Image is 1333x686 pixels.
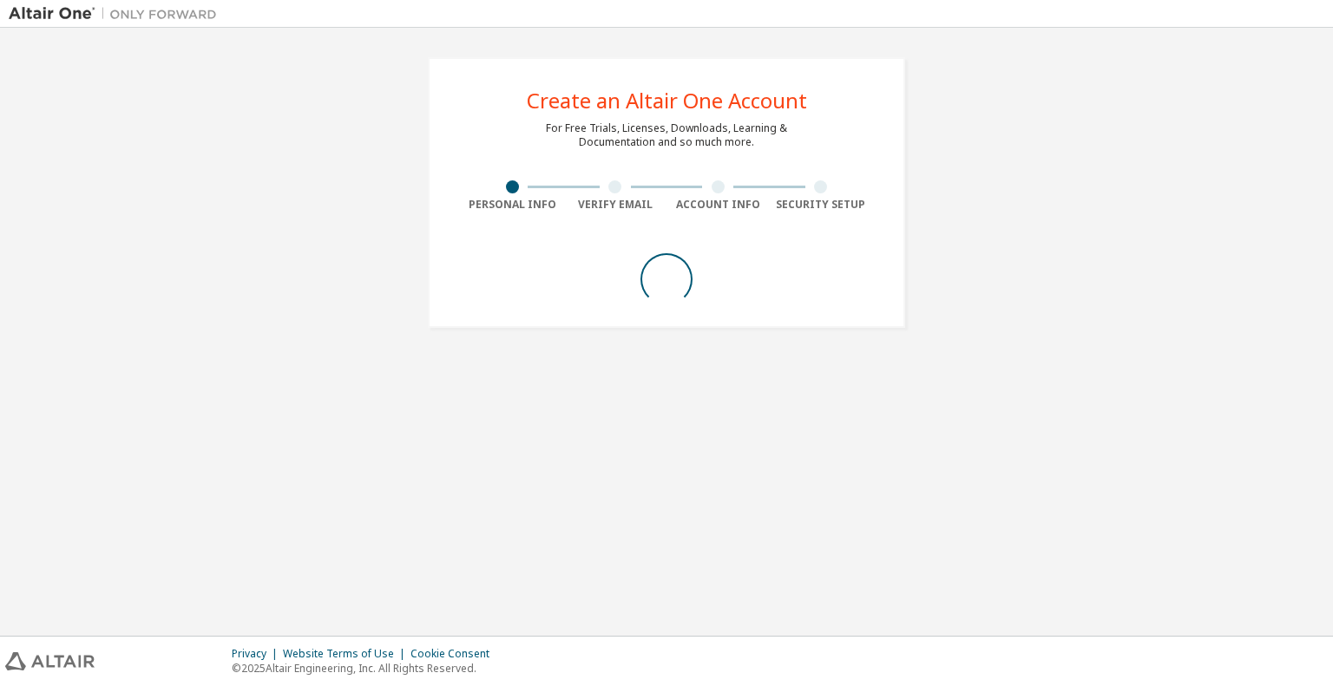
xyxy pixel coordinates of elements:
div: For Free Trials, Licenses, Downloads, Learning & Documentation and so much more. [546,121,787,149]
div: Verify Email [564,198,667,212]
div: Cookie Consent [410,647,500,661]
div: Create an Altair One Account [527,90,807,111]
div: Privacy [232,647,283,661]
p: © 2025 Altair Engineering, Inc. All Rights Reserved. [232,661,500,676]
div: Website Terms of Use [283,647,410,661]
img: Altair One [9,5,226,23]
div: Personal Info [461,198,564,212]
div: Account Info [666,198,770,212]
img: altair_logo.svg [5,652,95,670]
div: Security Setup [770,198,873,212]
